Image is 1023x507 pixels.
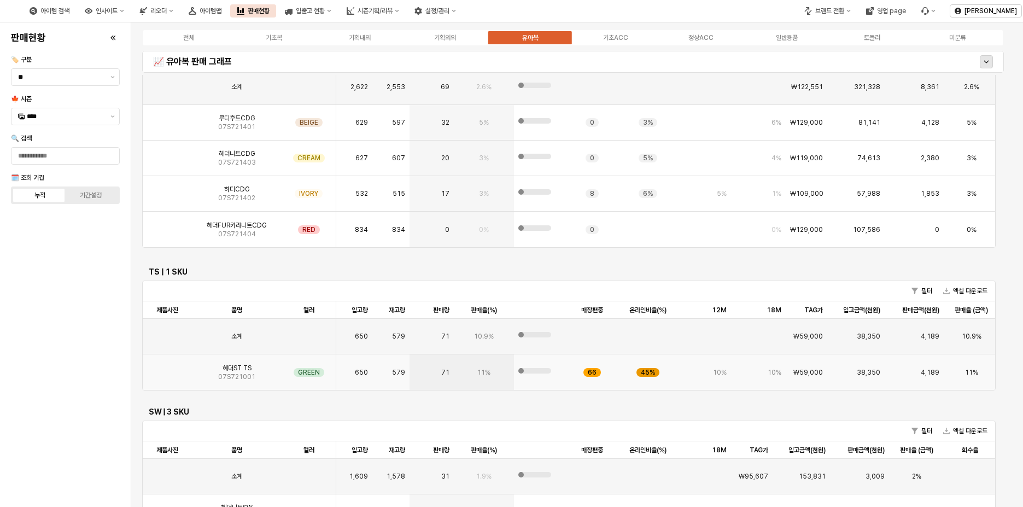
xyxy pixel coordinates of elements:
[955,306,988,314] span: 판매율 (금액)
[278,4,338,18] div: 입출고 현황
[350,83,368,91] span: 2,622
[790,154,823,162] span: ₩119,000
[768,368,781,377] span: 10%
[358,7,393,15] div: 시즌기획/리뷰
[11,56,32,63] span: 🏷️ 구분
[441,368,449,377] span: 71
[441,332,449,341] span: 71
[393,189,405,198] span: 515
[425,7,449,15] div: 설정/관리
[200,7,221,15] div: 아이템맵
[11,174,44,182] span: 🗓️ 조회 기간
[854,83,880,91] span: 321,328
[476,83,492,91] span: 2.6%
[588,368,597,377] span: 66
[80,191,102,199] div: 기간설정
[23,4,76,18] div: 아이템 검색
[445,225,449,234] span: 0
[387,472,405,481] span: 1,578
[643,118,653,127] span: 3%
[967,225,977,234] span: 0%
[712,306,727,314] span: 12M
[11,95,32,103] span: 🍁 시즌
[857,368,880,377] span: 38,350
[355,368,368,377] span: 650
[939,424,992,438] button: 엑셀 다운로드
[790,225,823,234] span: ₩129,000
[962,332,981,341] span: 10.9%
[219,149,255,158] span: 헤더니트CDG
[860,4,913,18] button: 영업 page
[231,472,242,481] span: 소계
[629,446,667,454] span: 온라인비율(%)
[713,368,727,377] span: 10%
[392,154,405,162] span: 607
[223,364,252,372] span: 헤더ST TS
[479,189,489,198] span: 3%
[355,154,368,162] span: 627
[218,194,255,202] span: 07S721402
[11,135,32,142] span: 🔍 검색
[776,34,798,42] div: 일반용품
[392,332,405,341] span: 579
[967,154,977,162] span: 3%
[441,83,449,91] span: 69
[218,123,255,131] span: 07S721401
[857,189,880,198] span: 57,988
[34,191,45,199] div: 누적
[182,4,228,18] button: 아이템맵
[857,332,880,341] span: 38,350
[66,190,116,200] label: 기간설정
[355,225,368,234] span: 834
[907,424,937,438] button: 필터
[962,446,978,454] span: 회수율
[106,108,119,125] button: 제안 사항 표시
[156,446,178,454] span: 제품사진
[230,4,276,18] button: 판매현황
[133,4,180,18] button: 리오더
[317,33,402,43] label: 기획내의
[302,225,315,234] span: RED
[477,368,490,377] span: 11%
[96,7,118,15] div: 인사이트
[949,34,966,42] div: 미분류
[853,225,880,234] span: 107,586
[408,4,463,18] button: 설정/관리
[349,34,371,42] div: 기획내의
[297,154,320,162] span: CREAM
[78,4,131,18] div: 인사이트
[340,4,406,18] button: 시즌기획/리뷰
[921,154,939,162] span: 2,380
[349,472,368,481] span: 1,609
[847,446,885,454] span: 판매금액(천원)
[300,118,318,127] span: BEIGE
[355,189,368,198] span: 532
[471,306,497,314] span: 판매율(%)
[183,34,194,42] div: 전체
[131,22,1023,507] main: App Frame
[866,472,885,481] span: 3,009
[590,225,594,234] span: 0
[387,83,405,91] span: 2,553
[218,372,255,381] span: 07S721001
[231,332,242,341] span: 소계
[771,154,781,162] span: 4%
[790,118,823,127] span: ₩129,000
[355,118,368,127] span: 629
[573,33,658,43] label: 기초ACC
[352,306,368,314] span: 입고량
[907,284,937,298] button: 필터
[590,118,594,127] span: 0
[744,33,829,43] label: 일반용품
[479,225,489,234] span: 0%
[303,306,314,314] span: 컬러
[798,4,857,18] div: 브랜드 전환
[207,221,267,230] span: 헤더FUR카라니트CDG
[791,83,823,91] span: ₩122,551
[11,32,46,43] h4: 판매현황
[935,225,939,234] span: 0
